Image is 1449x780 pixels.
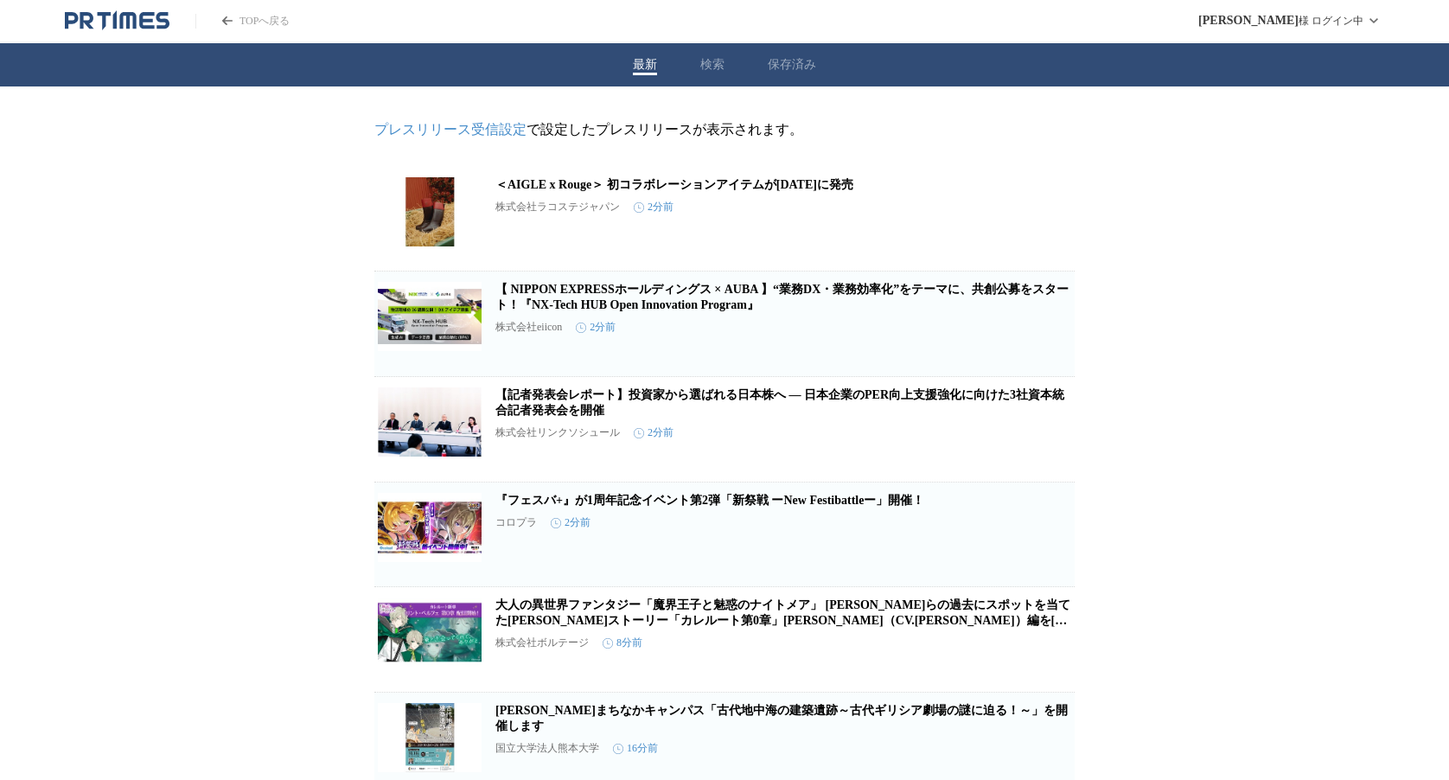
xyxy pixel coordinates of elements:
a: PR TIMESのトップページはこちら [65,10,169,31]
a: ＜AIGLE x Rouge＞ 初コラボレーションアイテムが[DATE]に発売 [495,178,853,191]
time: 2分前 [551,515,590,530]
a: プレスリリース受信設定 [374,122,527,137]
img: 『フェスバ+』が1周年記念イベント第2弾「新祭戦 ーNew Festibattleー」開催！ [378,493,482,562]
a: [PERSON_NAME]まちなかキャンパス「古代地中海の建築遺跡～古代ギリシア劇場の謎に迫る！～」を開催します [495,704,1068,732]
p: 株式会社リンクソシュール [495,425,620,440]
time: 2分前 [634,200,673,214]
p: コロプラ [495,515,537,530]
p: 国立大学法人熊本大学 [495,741,599,756]
img: ＜AIGLE x Rouge＞ 初コラボレーションアイテムが9月24日（水）に発売 [378,177,482,246]
a: 大人の異世界ファンタジー「魔界王子と魅惑のナイトメア」 [PERSON_NAME]らの過去にスポットを当てた[PERSON_NAME]ストーリー「カレルート第0章」[PERSON_NAME]（C... [495,598,1070,643]
p: 株式会社ラコステジャパン [495,200,620,214]
button: 検索 [700,57,724,73]
p: で設定したプレスリリースが表示されます。 [374,121,1075,139]
button: 最新 [633,57,657,73]
a: 【記者発表会レポート】投資家から選ばれる日本株へ ― 日本企業のPER向上支援強化に向けた3社資本統合記者発表会を開催 [495,388,1064,417]
img: 大人の異世界ファンタジー「魔界王子と魅惑のナイトメア」 カレらの過去にスポットを当てた新章ストーリー「カレルート第0章」リント・ベルフェ（CV.小野賢章）編を9月12日（金）より配信開始 [378,598,482,667]
button: 保存済み [768,57,816,73]
img: 熊大まちなかキャンパス「古代地中海の建築遺跡～古代ギリシア劇場の謎に迫る！～」を開催します [378,703,482,772]
time: 2分前 [634,425,673,440]
a: PR TIMESのトップページはこちら [195,14,290,29]
time: 16分前 [613,741,658,756]
p: 株式会社eiicon [495,320,562,335]
span: [PERSON_NAME] [1198,14,1299,28]
img: 【 NIPPON EXPRESSホールディングス × AUBA 】“業務DX・業務効率化”をテーマに、共創公募をスタート！『NX-Tech HUB Open Innovation Program』 [378,282,482,351]
a: 『フェスバ+』が1周年記念イベント第2弾「新祭戦 ーNew Festibattleー」開催！ [495,494,924,507]
a: 【 NIPPON EXPRESSホールディングス × AUBA 】“業務DX・業務効率化”をテーマに、共創公募をスタート！『NX-Tech HUB Open Innovation Program』 [495,283,1069,311]
time: 2分前 [576,320,616,335]
img: 【記者発表会レポート】投資家から選ばれる日本株へ ― 日本企業のPER向上支援強化に向けた3社資本統合記者発表会を開催 [378,387,482,457]
p: 株式会社ボルテージ [495,636,589,650]
time: 8分前 [603,636,642,650]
